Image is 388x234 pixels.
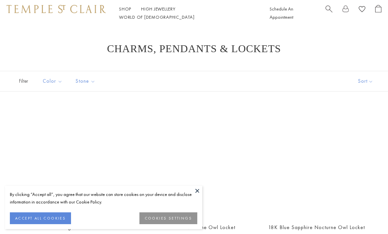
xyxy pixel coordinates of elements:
a: 18K Blue Sapphire Nocturne Owl Locket [262,108,372,217]
button: ACCEPT ALL COOKIES [10,212,71,224]
a: ShopShop [119,6,131,12]
nav: Main navigation [119,5,255,21]
iframe: Gorgias live chat messenger [355,203,381,227]
a: Search [326,5,332,21]
button: Show sort by [343,71,388,91]
a: 18K Blue Sapphire Nocturne Owl Locket [268,224,365,231]
span: Stone [72,77,100,85]
a: World of [DEMOGRAPHIC_DATA]World of [DEMOGRAPHIC_DATA] [119,14,194,20]
h1: Charms, Pendants & Lockets [26,43,362,54]
button: Stone [71,74,100,89]
a: High JewelleryHigh Jewellery [141,6,176,12]
a: 18K Twilight Pendant [16,108,126,217]
img: Temple St. Clair [7,5,106,13]
span: Color [39,77,67,85]
a: 18K Emerald Nocturne Owl Locket [139,108,249,217]
button: COOKIES SETTINGS [139,212,197,224]
div: By clicking “Accept all”, you agree that our website can store cookies on your device and disclos... [10,191,197,206]
button: Color [38,74,67,89]
a: Schedule An Appointment [270,6,293,20]
a: Open Shopping Bag [375,5,381,21]
a: View Wishlist [359,5,365,15]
